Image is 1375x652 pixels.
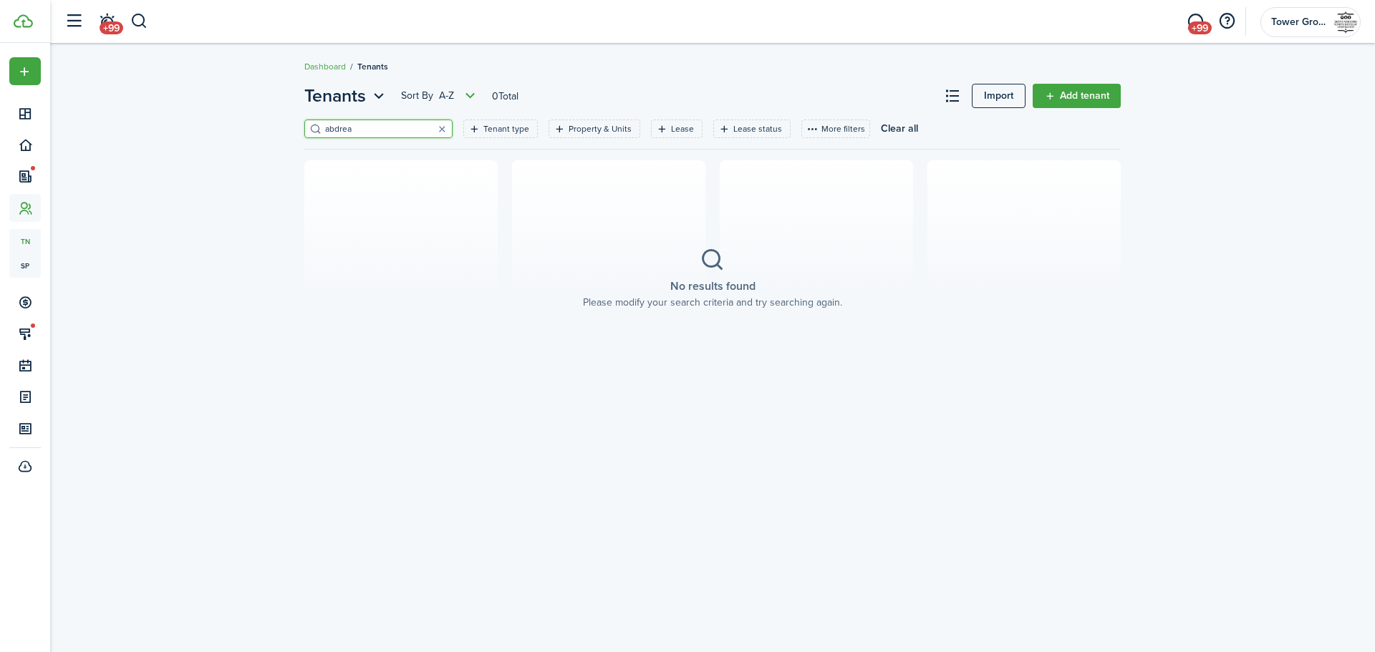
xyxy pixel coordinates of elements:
[304,83,366,109] span: Tenants
[1334,11,1357,34] img: Tower Grove Community Development Corporation
[14,14,33,28] img: TenantCloud
[100,21,123,34] span: +99
[304,83,388,109] button: Open menu
[1033,84,1121,108] a: Add tenant
[9,253,41,278] a: sp
[401,87,479,104] button: Sort byA-Z
[483,122,529,135] filter-tag-label: Tenant type
[60,8,87,35] button: Open sidebar
[9,229,41,253] a: tn
[569,122,632,135] filter-tag-label: Property & Units
[1215,9,1239,34] button: Open resource center
[130,9,148,34] button: Search
[1188,21,1212,34] span: +99
[972,84,1026,108] a: Import
[401,87,479,104] button: Open menu
[670,278,756,295] placeholder-title: No results found
[549,120,640,138] filter-tag: Open filter
[304,60,346,73] a: Dashboard
[651,120,703,138] filter-tag: Open filter
[304,83,388,109] button: Tenants
[801,120,870,138] button: More filters
[432,119,452,139] button: Clear search
[1271,17,1328,27] span: Tower Grove Community Development Corporation
[463,120,538,138] filter-tag: Open filter
[322,122,448,136] input: Search here...
[439,89,454,103] span: A-Z
[713,120,791,138] filter-tag: Open filter
[401,89,439,103] span: Sort by
[9,57,41,85] button: Open menu
[1182,4,1209,40] a: Messaging
[93,4,120,40] a: Notifications
[357,60,388,73] span: Tenants
[671,122,694,135] filter-tag-label: Lease
[583,295,842,310] placeholder-description: Please modify your search criteria and try searching again.
[492,89,518,104] header-page-total: 0 Total
[881,120,918,138] button: Clear all
[733,122,782,135] filter-tag-label: Lease status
